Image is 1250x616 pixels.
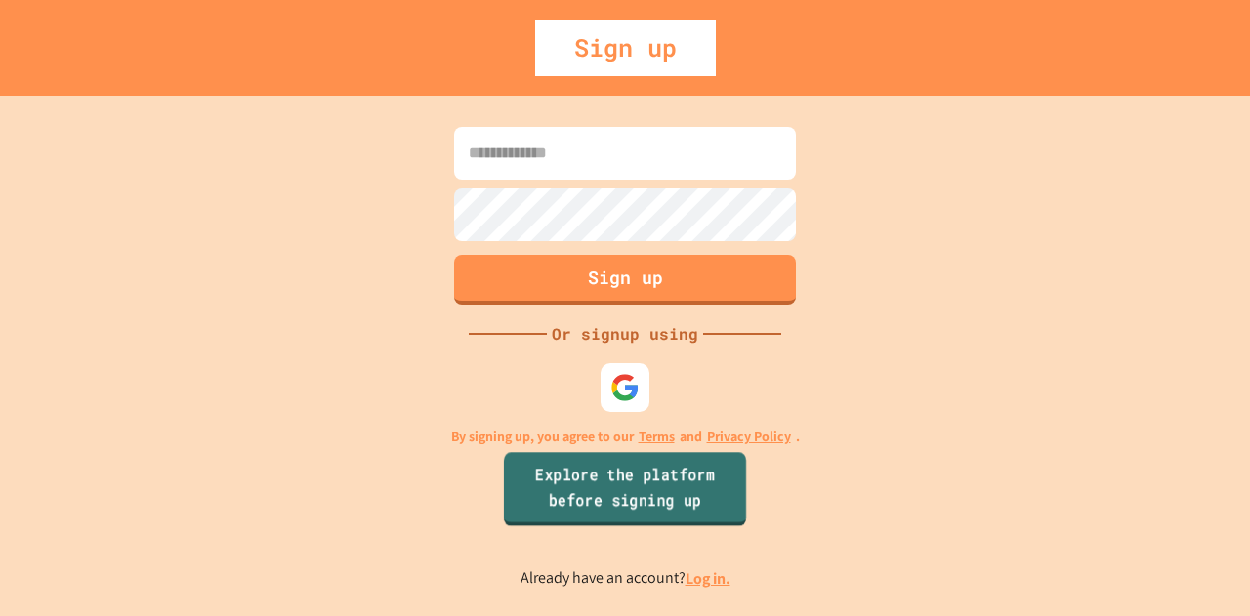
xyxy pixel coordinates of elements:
[707,427,791,447] a: Privacy Policy
[535,20,716,76] div: Sign up
[547,322,703,346] div: Or signup using
[504,452,746,526] a: Explore the platform before signing up
[521,566,730,591] p: Already have an account?
[639,427,675,447] a: Terms
[451,427,800,447] p: By signing up, you agree to our and .
[610,373,640,402] img: google-icon.svg
[686,568,730,589] a: Log in.
[454,255,796,305] button: Sign up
